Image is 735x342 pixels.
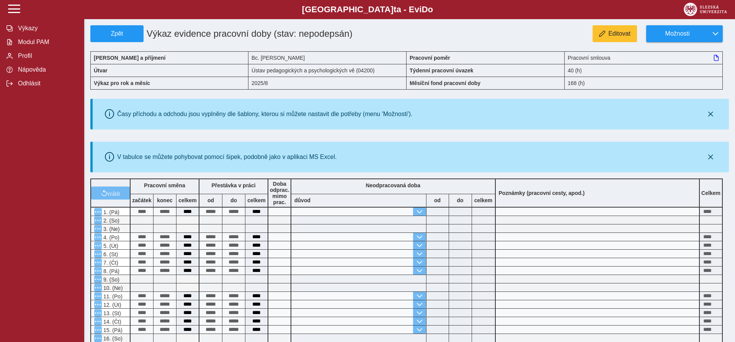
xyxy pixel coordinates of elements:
[94,301,102,308] button: Menu
[176,197,199,203] b: celkem
[222,197,245,203] b: do
[593,25,637,42] button: Editovat
[94,284,102,291] button: Menu
[131,197,153,203] b: začátek
[565,77,723,90] div: 168 (h)
[248,64,407,77] div: Ústav pedagogických a psychologických vě (04200)
[102,243,118,249] span: 5. (Út)
[102,226,120,232] span: 3. (Ne)
[410,55,450,61] b: Pracovní poměr
[472,197,495,203] b: celkem
[211,182,255,188] b: Přestávka v práci
[102,335,122,342] span: 16. (So)
[684,3,727,16] img: logo_web_su.png
[426,197,449,203] b: od
[16,80,78,87] span: Odhlásit
[248,77,407,90] div: 2025/8
[94,267,102,275] button: Menu
[94,216,102,224] button: Menu
[102,277,119,283] span: 9. (So)
[701,190,720,196] b: Celkem
[248,51,407,64] div: Bc. [PERSON_NAME]
[94,67,108,74] b: Útvar
[410,67,474,74] b: Týdenní pracovní úvazek
[94,259,102,266] button: Menu
[23,5,712,15] b: [GEOGRAPHIC_DATA] a - Evi
[94,30,140,37] span: Zpět
[94,242,102,249] button: Menu
[94,326,102,334] button: Menu
[107,190,120,196] span: vrátit
[144,25,356,42] h1: Výkaz evidence pracovní doby (stav: nepodepsán)
[94,208,102,216] button: Menu
[646,25,708,42] button: Možnosti
[245,197,268,203] b: celkem
[102,293,122,299] span: 11. (Po)
[102,285,123,291] span: 10. (Ne)
[154,197,176,203] b: konec
[94,250,102,258] button: Menu
[449,197,472,203] b: do
[102,218,119,224] span: 2. (So)
[428,5,433,14] span: o
[94,55,165,61] b: [PERSON_NAME] a příjmení
[102,268,119,274] span: 8. (Pá)
[91,187,130,200] button: vrátit
[410,80,480,86] b: Měsíční fond pracovní doby
[117,154,337,160] div: V tabulce se můžete pohybovat pomocí šipek, podobně jako v aplikaci MS Excel.
[421,5,428,14] span: D
[270,181,289,205] b: Doba odprac. mimo prac.
[94,334,102,342] button: Menu
[16,66,78,73] span: Nápověda
[102,327,122,333] span: 15. (Pá)
[102,302,121,308] span: 12. (Út)
[16,39,78,46] span: Modul PAM
[102,234,119,241] span: 4. (Po)
[90,25,144,42] button: Zpět
[294,197,310,203] b: důvod
[94,275,102,283] button: Menu
[394,5,396,14] span: t
[94,292,102,300] button: Menu
[199,197,222,203] b: od
[102,209,119,215] span: 1. (Pá)
[496,190,588,196] b: Poznámky (pracovní cesty, apod.)
[565,64,723,77] div: 40 (h)
[94,225,102,232] button: Menu
[102,260,118,266] span: 7. (Čt)
[16,25,78,32] span: Výkazy
[94,233,102,241] button: Menu
[94,309,102,317] button: Menu
[144,182,185,188] b: Pracovní směna
[94,317,102,325] button: Menu
[102,310,121,316] span: 13. (St)
[653,30,702,37] span: Možnosti
[117,111,413,118] div: Časy příchodu a odchodu jsou vyplněny dle šablony, kterou si můžete nastavit dle potřeby (menu 'M...
[102,319,121,325] span: 14. (Čt)
[16,52,78,59] span: Profil
[608,30,630,37] span: Editovat
[102,251,118,257] span: 6. (St)
[366,182,420,188] b: Neodpracovaná doba
[565,51,723,64] div: Pracovní smlouva
[94,80,150,86] b: Výkaz pro rok a měsíc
